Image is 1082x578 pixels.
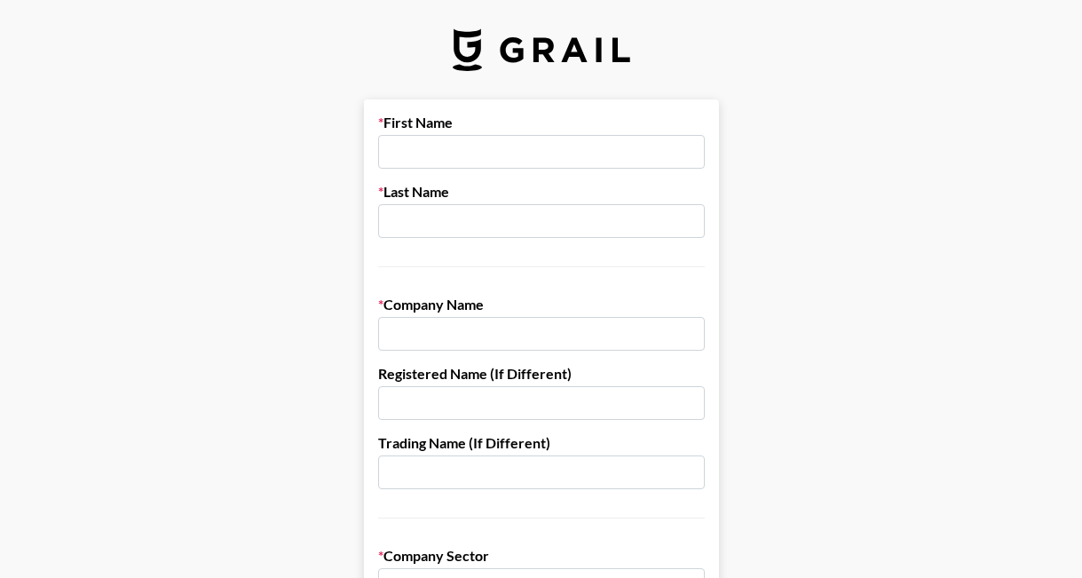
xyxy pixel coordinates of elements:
label: Last Name [378,183,705,201]
label: Trading Name (If Different) [378,434,705,452]
label: Company Sector [378,547,705,565]
label: Registered Name (If Different) [378,365,705,383]
img: Grail Talent Logo [453,28,630,71]
label: Company Name [378,296,705,313]
label: First Name [378,114,705,131]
